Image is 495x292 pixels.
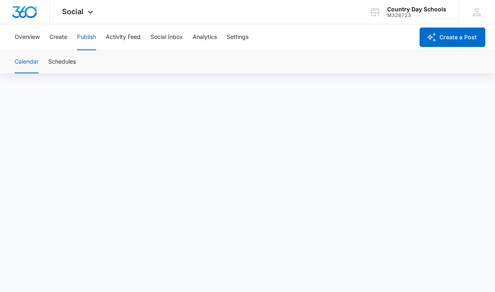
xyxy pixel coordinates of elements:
button: Schedules [48,51,76,73]
span: Social [62,7,84,16]
button: Overview [15,24,40,50]
button: Activity Feed [106,24,141,50]
button: Settings [227,24,249,50]
button: Calendar [15,51,39,73]
button: Create [49,24,67,50]
div: account id [387,13,446,18]
button: Create a Post [420,28,485,47]
button: Analytics [193,24,217,50]
button: Publish [77,24,96,50]
div: account name [387,6,446,13]
button: Social Inbox [150,24,183,50]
